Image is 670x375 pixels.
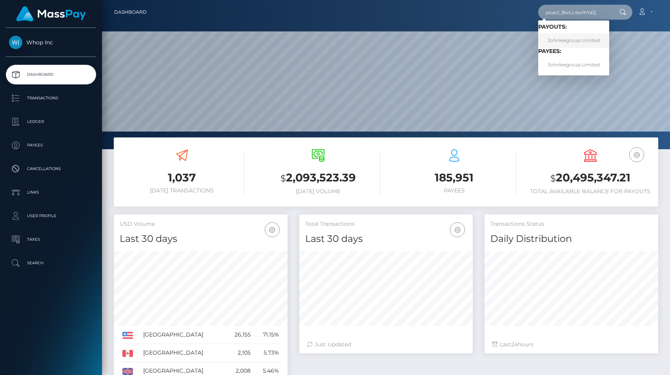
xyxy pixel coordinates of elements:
[253,344,281,362] td: 5.73%
[6,135,96,155] a: Payees
[9,139,93,151] p: Payees
[392,187,516,194] h6: Payees
[6,183,96,202] a: Links
[9,92,93,104] p: Transactions
[6,253,96,273] a: Search
[122,350,133,357] img: CA.png
[9,187,93,198] p: Links
[9,210,93,222] p: User Profile
[9,36,22,49] img: Whop Inc
[122,332,133,339] img: US.png
[256,170,380,186] h3: 2,093,523.39
[120,170,244,185] h3: 1,037
[16,6,86,22] img: MassPay Logo
[6,159,96,179] a: Cancellations
[280,173,286,184] small: $
[120,187,244,194] h6: [DATE] Transactions
[6,65,96,84] a: Dashboard
[538,5,612,20] input: Search...
[550,173,556,184] small: $
[120,232,282,246] h4: Last 30 days
[140,326,226,344] td: [GEOGRAPHIC_DATA]
[538,33,609,48] a: Johnleegroup Limited
[9,234,93,245] p: Taxes
[140,344,226,362] td: [GEOGRAPHIC_DATA]
[492,340,650,349] div: Last hours
[6,88,96,108] a: Transactions
[120,220,282,228] h5: USD Volume
[538,58,609,72] a: Johnleegroup Limited
[490,232,652,246] h4: Daily Distribution
[9,257,93,269] p: Search
[6,112,96,132] a: Ledger
[528,170,652,186] h3: 20,495,347.21
[6,230,96,249] a: Taxes
[392,170,516,185] h3: 185,951
[253,326,281,344] td: 71.15%
[538,48,609,55] h6: Payees:
[114,4,147,20] a: Dashboard
[122,368,133,375] img: GB.png
[9,163,93,175] p: Cancellations
[6,206,96,226] a: User Profile
[9,116,93,128] p: Ledger
[9,69,93,80] p: Dashboard
[490,220,652,228] h5: Transactions Status
[305,220,467,228] h5: Total Transactions
[226,344,253,362] td: 2,105
[307,340,465,349] div: Just Updated
[528,188,652,195] h6: Total Available Balance for Payouts
[511,341,518,348] span: 24
[305,232,467,246] h4: Last 30 days
[6,39,96,46] span: Whop Inc
[256,188,380,195] h6: [DATE] Volume
[226,326,253,344] td: 26,155
[538,24,609,30] h6: Payouts:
